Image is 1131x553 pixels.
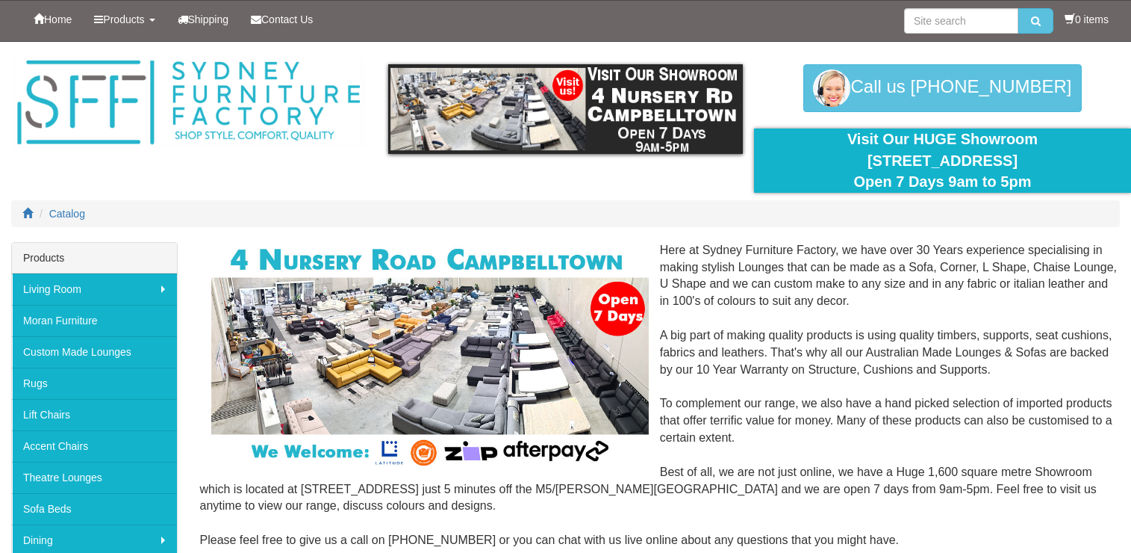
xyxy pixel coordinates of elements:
[240,1,324,38] a: Contact Us
[44,13,72,25] span: Home
[49,208,85,220] a: Catalog
[12,462,177,493] a: Theatre Lounges
[211,242,649,470] img: Corner Modular Lounges
[11,57,366,149] img: Sydney Furniture Factory
[83,1,166,38] a: Products
[261,13,313,25] span: Contact Us
[22,1,83,38] a: Home
[12,368,177,399] a: Rugs
[12,305,177,336] a: Moran Furniture
[103,13,144,25] span: Products
[12,336,177,368] a: Custom Made Lounges
[166,1,240,38] a: Shipping
[12,430,177,462] a: Accent Chairs
[12,399,177,430] a: Lift Chairs
[12,493,177,525] a: Sofa Beds
[765,129,1120,193] div: Visit Our HUGE Showroom [STREET_ADDRESS] Open 7 Days 9am to 5pm
[12,274,177,305] a: Living Room
[388,64,743,154] img: showroom.gif
[188,13,229,25] span: Shipping
[12,243,177,274] div: Products
[904,8,1018,34] input: Site search
[1065,12,1109,27] li: 0 items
